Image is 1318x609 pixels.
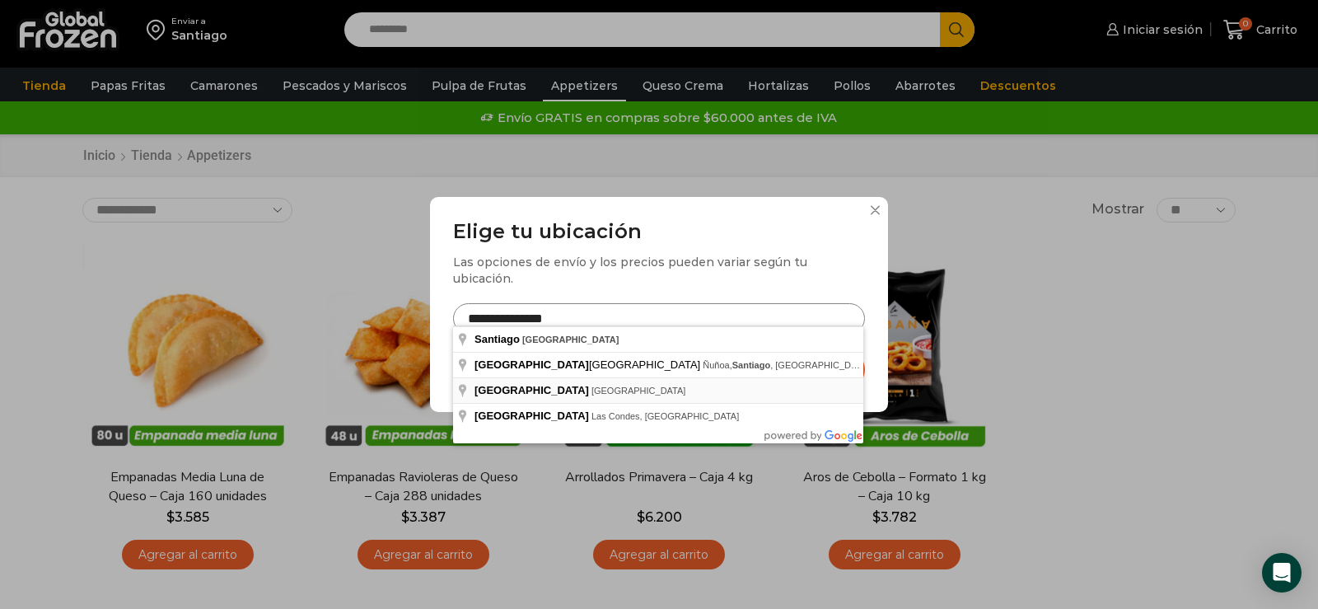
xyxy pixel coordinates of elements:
[1262,553,1302,593] div: Open Intercom Messenger
[453,254,865,287] div: Las opciones de envío y los precios pueden variar según tu ubicación.
[474,358,589,371] span: [GEOGRAPHIC_DATA]
[474,358,703,371] span: [GEOGRAPHIC_DATA]
[453,220,865,244] h3: Elige tu ubicación
[474,333,520,345] span: Santiago
[522,335,619,344] span: [GEOGRAPHIC_DATA]
[474,410,589,422] span: [GEOGRAPHIC_DATA]
[591,411,739,421] span: Las Condes, [GEOGRAPHIC_DATA]
[474,384,589,396] span: [GEOGRAPHIC_DATA]
[732,360,770,370] span: Santiago
[703,360,870,370] span: Ñuñoa, , [GEOGRAPHIC_DATA]
[591,386,686,396] span: [GEOGRAPHIC_DATA]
